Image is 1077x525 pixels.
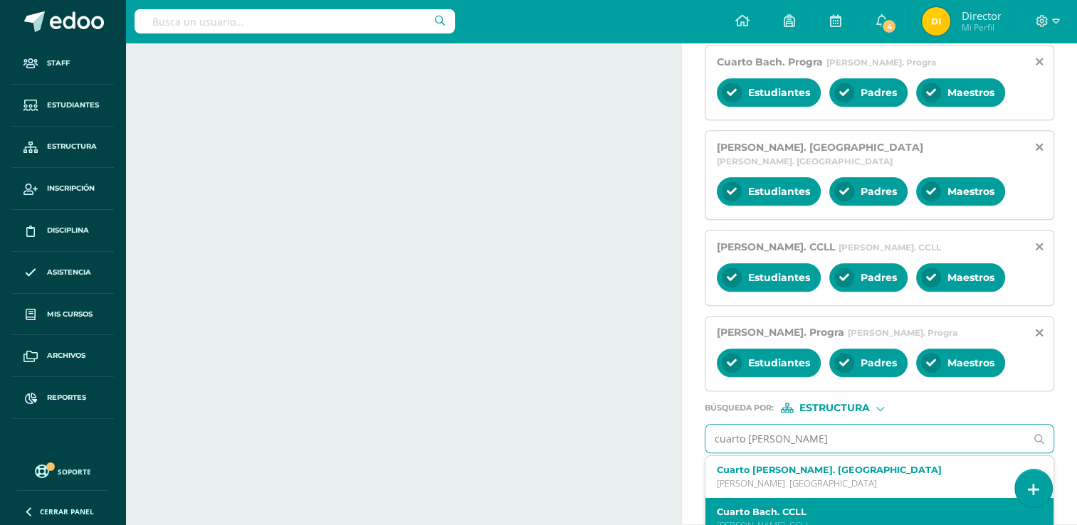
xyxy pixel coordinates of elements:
[748,86,810,99] span: Estudiantes
[47,183,95,194] span: Inscripción
[748,185,810,198] span: Estudiantes
[861,86,897,99] span: Padres
[961,9,1001,23] span: Director
[47,392,86,403] span: Reportes
[826,57,936,68] span: [PERSON_NAME]. Progra
[11,335,114,377] a: Archivos
[135,9,455,33] input: Busca un usuario...
[705,404,774,412] span: Búsqueda por :
[947,271,994,284] span: Maestros
[848,327,957,338] span: [PERSON_NAME]. Progra
[839,242,941,253] span: [PERSON_NAME]. CCLL
[947,86,994,99] span: Maestros
[47,350,85,361] span: Archivos
[717,156,893,166] span: [PERSON_NAME]. [GEOGRAPHIC_DATA]
[922,7,950,36] img: 608136e48c3c14518f2ea00dfaf80bc2.png
[47,100,99,111] span: Estudiantes
[717,507,1029,517] label: Cuarto Bach. CCLL
[17,461,108,480] a: Soporte
[11,85,114,127] a: Estudiantes
[717,465,1029,475] label: Cuarto [PERSON_NAME]. [GEOGRAPHIC_DATA]
[961,21,1001,33] span: Mi Perfil
[11,377,114,419] a: Reportes
[11,168,114,210] a: Inscripción
[11,210,114,252] a: Disciplina
[11,127,114,169] a: Estructura
[748,271,810,284] span: Estudiantes
[861,356,897,369] span: Padres
[947,356,994,369] span: Maestros
[717,141,923,154] span: [PERSON_NAME]. [GEOGRAPHIC_DATA]
[47,267,91,278] span: Asistencia
[947,185,994,198] span: Maestros
[717,326,844,339] span: [PERSON_NAME]. Progra
[11,43,114,85] a: Staff
[58,467,91,477] span: Soporte
[881,18,897,34] span: 4
[705,425,1025,452] input: Ej. Primero primaria
[748,356,810,369] span: Estudiantes
[11,252,114,294] a: Asistencia
[47,58,70,69] span: Staff
[861,185,897,198] span: Padres
[11,294,114,336] a: Mis cursos
[47,141,97,152] span: Estructura
[40,507,94,516] span: Cerrar panel
[47,309,93,320] span: Mis cursos
[47,225,89,236] span: Disciplina
[717,477,1029,489] p: [PERSON_NAME]. [GEOGRAPHIC_DATA]
[717,240,835,253] span: [PERSON_NAME]. CCLL
[717,55,823,68] span: Cuarto Bach. Progra
[781,403,888,413] div: [object Object]
[799,404,870,412] span: Estructura
[861,271,897,284] span: Padres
